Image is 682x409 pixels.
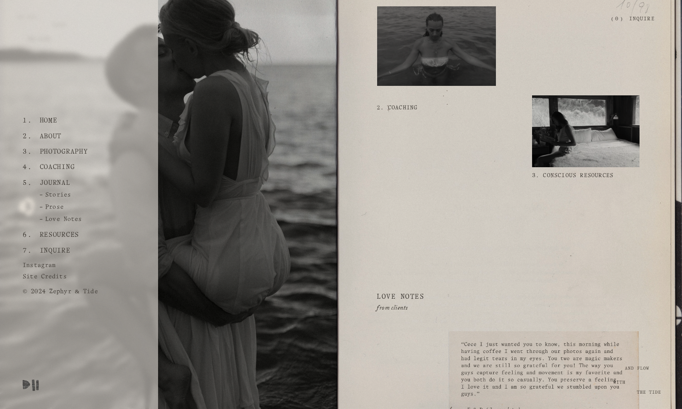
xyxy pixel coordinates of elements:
a: Inquire [36,243,74,259]
a: Coaching [36,160,78,175]
span: ( [612,17,613,21]
a: Love Notes [23,216,85,227]
a: 0 items in cart [612,16,622,23]
a: © 2024 Zephyr & Tide [23,285,101,296]
a: Inquire [629,12,655,28]
a: 2. Coaching [377,99,417,117]
em: from clients [377,303,407,314]
a: Site Credits [23,270,70,285]
a: Photography [36,144,91,160]
a: About [36,129,65,144]
h2: Love Notes [377,292,448,302]
span: ) [621,17,622,21]
a: Instagram [23,259,59,270]
a: Resources [36,227,82,243]
a: Home [36,113,61,128]
a: 3. Conscious Resources [532,167,613,184]
a: Prose [23,204,67,215]
a: Journal [36,175,74,191]
a: Stories [23,192,74,203]
span: 0 [615,17,618,21]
